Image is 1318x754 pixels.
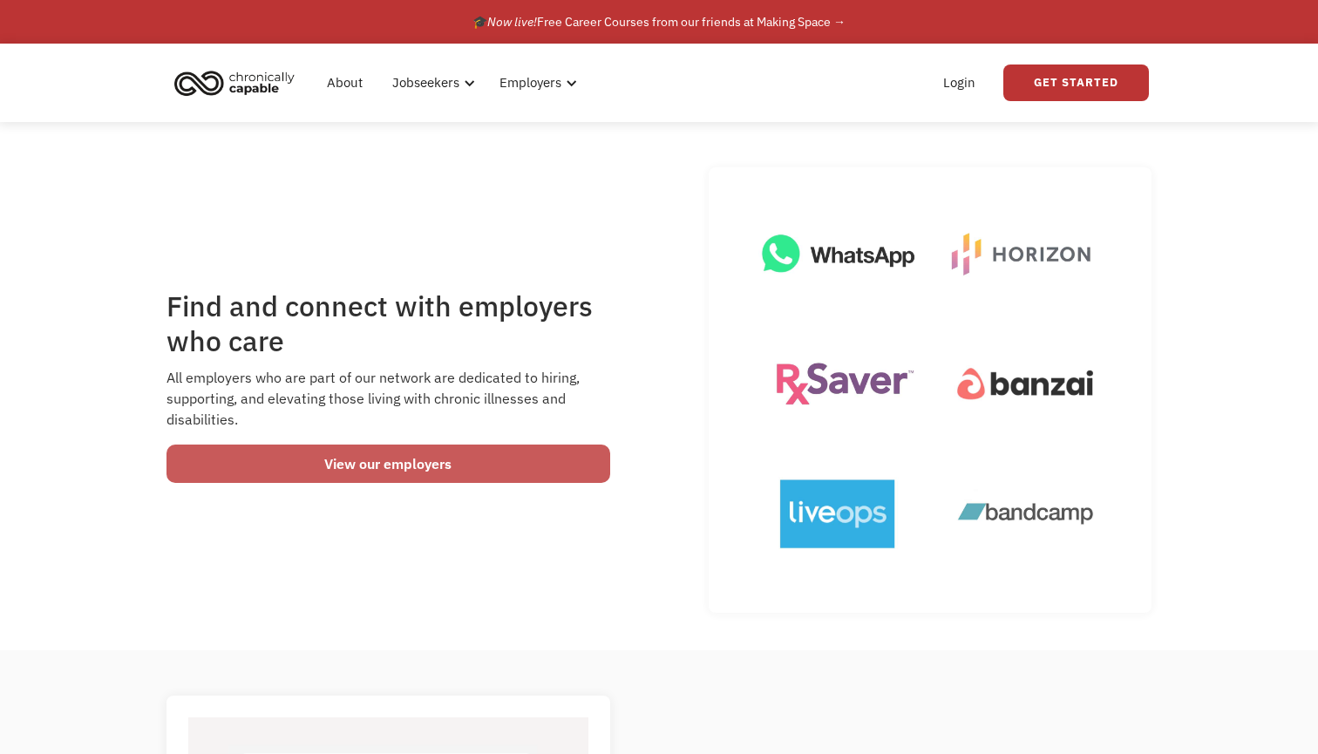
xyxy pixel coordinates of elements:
[382,55,480,111] div: Jobseekers
[933,55,986,111] a: Login
[487,14,537,30] em: Now live!
[489,55,582,111] div: Employers
[392,72,459,93] div: Jobseekers
[499,72,561,93] div: Employers
[316,55,373,111] a: About
[169,64,300,102] img: Chronically Capable logo
[166,367,610,430] div: All employers who are part of our network are dedicated to hiring, supporting, and elevating thos...
[472,11,846,32] div: 🎓 Free Career Courses from our friends at Making Space →
[169,64,308,102] a: home
[166,445,610,483] a: View our employers
[1003,65,1149,101] a: Get Started
[166,289,610,358] h1: Find and connect with employers who care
